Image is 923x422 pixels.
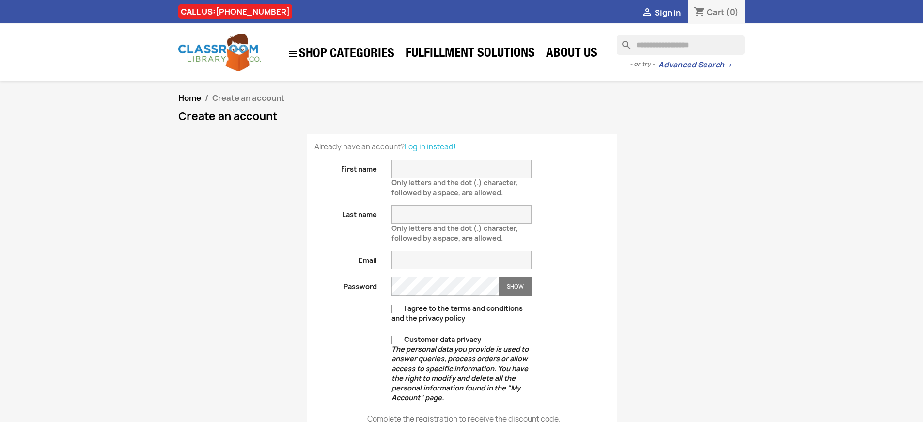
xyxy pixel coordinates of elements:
span: → [724,60,732,70]
span: Only letters and the dot (.) character, followed by a space, are allowed. [391,220,518,243]
span: Only letters and the dot (.) character, followed by a space, are allowed. [391,174,518,197]
em: The personal data you provide is used to answer queries, process orders or allow access to specif... [391,344,529,402]
a: Home [178,93,201,103]
h1: Create an account [178,111,745,122]
label: Customer data privacy [391,335,532,403]
label: First name [307,160,385,174]
i:  [287,48,299,60]
label: Last name [307,205,385,220]
span: Sign in [655,7,681,18]
a: Advanced Search→ [658,60,732,70]
p: Already have an account? [314,142,609,152]
label: Email [307,251,385,265]
span: - or try - [630,59,658,69]
button: Show [499,277,532,296]
i:  [641,7,653,19]
div: CALL US: [178,4,292,19]
span: Cart [707,7,724,17]
span: Create an account [212,93,284,103]
a: SHOP CATEGORIES [282,43,399,65]
a: About Us [541,45,602,64]
input: Search [617,35,745,55]
a: Fulfillment Solutions [401,45,540,64]
input: Password input [391,277,499,296]
i: shopping_cart [694,7,705,18]
span: (0) [726,7,739,17]
label: Password [307,277,385,292]
a: Log in instead! [405,142,456,152]
a:  Sign in [641,7,681,18]
img: Classroom Library Company [178,34,261,71]
a: [PHONE_NUMBER] [216,6,290,17]
label: I agree to the terms and conditions and the privacy policy [391,304,532,323]
i: search [617,35,628,47]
